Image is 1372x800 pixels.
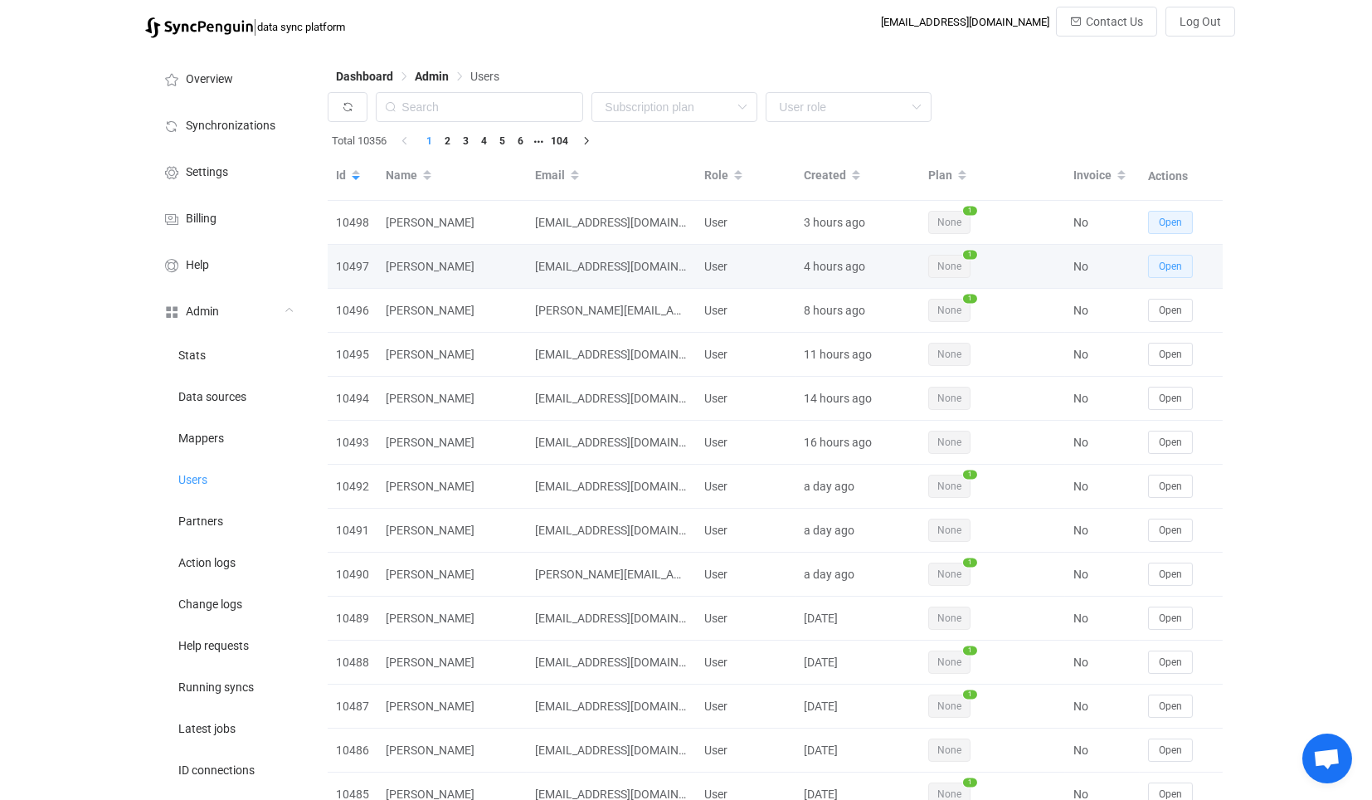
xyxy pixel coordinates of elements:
span: Help [186,259,209,272]
span: Open [1159,612,1182,624]
span: None [928,387,971,410]
a: Open [1148,347,1193,360]
div: 10491 [328,521,377,540]
span: | [253,15,257,38]
div: Breadcrumb [336,71,499,82]
div: User [696,521,795,540]
div: No [1065,345,1140,364]
span: Open [1159,788,1182,800]
button: Open [1148,299,1193,322]
a: Open [1148,743,1193,756]
div: 10494 [328,389,377,408]
li: 5 [493,132,511,150]
span: Open [1159,656,1182,668]
span: None [928,255,971,278]
span: Open [1159,305,1182,316]
li: 1 [420,132,438,150]
a: |data sync platform [145,15,345,38]
div: Created [795,162,920,190]
span: None [928,431,971,454]
div: 10490 [328,565,377,584]
div: [EMAIL_ADDRESS][DOMAIN_NAME] [527,213,696,232]
a: Open [1148,523,1193,536]
span: None [928,563,971,586]
span: Data sources [178,391,246,404]
button: Log Out [1165,7,1235,37]
div: User [696,609,795,628]
li: 6 [511,132,529,150]
div: 14 hours ago [795,389,920,408]
div: No [1065,477,1140,496]
li: 3 [456,132,474,150]
div: User [696,301,795,320]
div: [PERSON_NAME] [377,609,527,628]
span: Admin [415,70,449,83]
span: Admin [186,305,219,319]
span: None [928,519,971,542]
span: Settings [186,166,228,179]
span: 1 [963,251,977,260]
button: Open [1148,519,1193,542]
a: Open [1148,303,1193,316]
div: [DATE] [795,741,920,760]
div: [PERSON_NAME] [377,565,527,584]
div: No [1065,697,1140,716]
div: [PERSON_NAME] [377,345,527,364]
li: 104 [547,132,572,150]
div: 10488 [328,653,377,672]
div: [EMAIL_ADDRESS][DOMAIN_NAME] [527,257,696,276]
div: [PERSON_NAME][EMAIL_ADDRESS][DOMAIN_NAME] [527,565,696,584]
div: [PERSON_NAME] [377,389,527,408]
div: User [696,477,795,496]
div: Id [328,162,377,190]
div: [PERSON_NAME][EMAIL_ADDRESS][PERSON_NAME][DOMAIN_NAME] [527,301,696,320]
span: Help requests [178,640,249,653]
div: [PERSON_NAME] [377,433,527,452]
a: Help [145,241,311,287]
span: None [928,607,971,630]
span: 1 [963,207,977,216]
div: User [696,257,795,276]
div: a day ago [795,477,920,496]
a: Open [1148,655,1193,668]
div: No [1065,609,1140,628]
div: 10492 [328,477,377,496]
div: No [1065,521,1140,540]
span: 1 [963,295,977,304]
div: 10497 [328,257,377,276]
span: None [928,739,971,762]
button: Open [1148,739,1193,762]
a: Open [1148,479,1193,492]
span: Partners [178,515,223,529]
a: Open [1148,699,1193,712]
span: Mappers [178,432,224,446]
span: Open [1159,744,1182,756]
a: Change logs [145,583,311,624]
div: No [1065,257,1140,276]
div: Name [377,162,527,190]
span: Open [1159,261,1182,272]
div: [EMAIL_ADDRESS][DOMAIN_NAME] [881,16,1049,28]
span: Log Out [1180,15,1221,28]
a: Open [1148,435,1193,448]
button: Contact Us [1056,7,1157,37]
button: Open [1148,211,1193,234]
div: [EMAIL_ADDRESS][DOMAIN_NAME] [527,521,696,540]
div: [PERSON_NAME] [377,521,527,540]
button: Open [1148,607,1193,630]
div: [PERSON_NAME] [377,257,527,276]
span: None [928,695,971,718]
a: Stats [145,334,311,375]
a: Synchronizations [145,101,311,148]
a: Partners [145,500,311,541]
div: [PERSON_NAME] [377,301,527,320]
div: No [1065,653,1140,672]
div: No [1065,213,1140,232]
span: Dashboard [336,70,393,83]
div: Email [527,162,696,190]
div: No [1065,301,1140,320]
div: a day ago [795,521,920,540]
div: [PERSON_NAME] [377,653,527,672]
button: Open [1148,475,1193,498]
span: Open [1159,524,1182,536]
